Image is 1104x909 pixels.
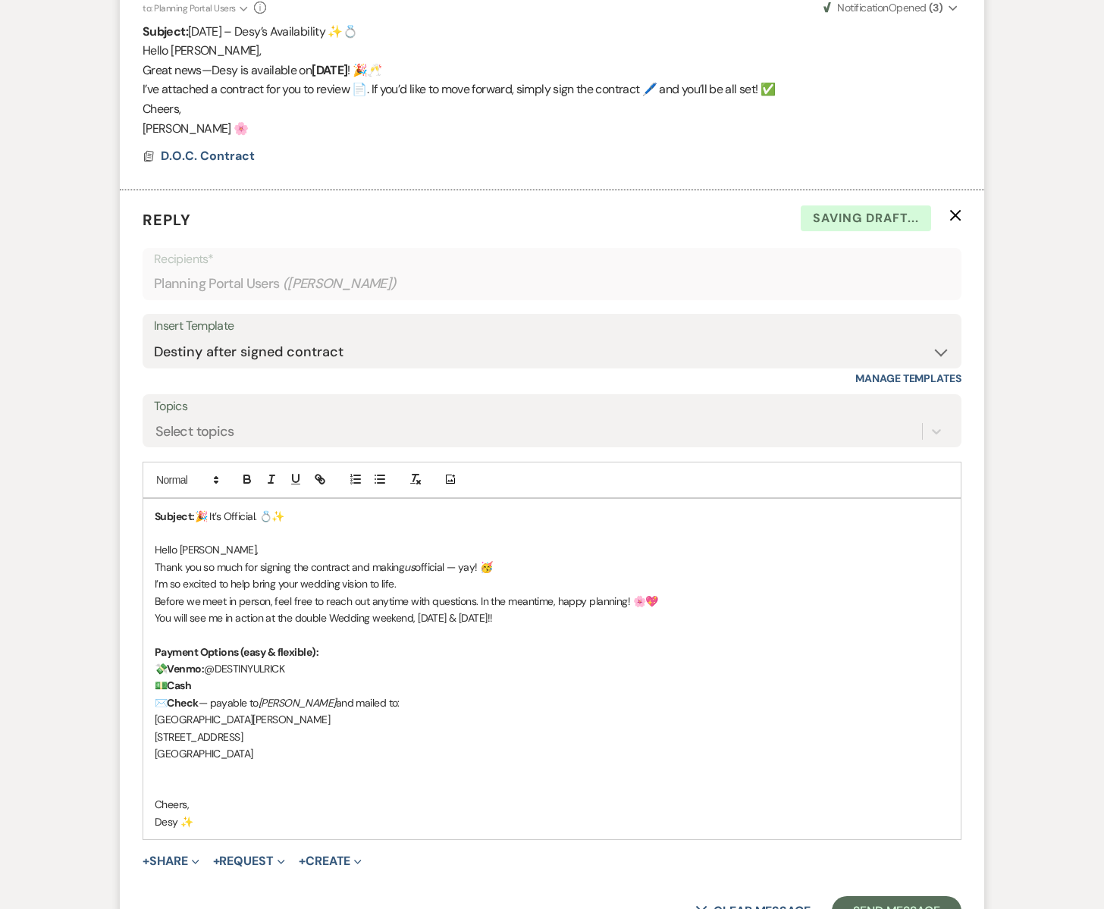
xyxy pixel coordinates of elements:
div: Select topics [155,422,234,442]
p: Hello [PERSON_NAME], [155,541,949,558]
p: [STREET_ADDRESS] [155,729,949,745]
p: Great news—Desy is available on ! 🎉🥂 [143,61,961,80]
p: [DATE] – Desy’s Availability ✨💍 [143,22,961,42]
p: Thank you so much for signing the contract and making official — yay! 🥳 [155,559,949,575]
strong: ( 3 ) [929,1,942,14]
p: 💸 @DESTINYULRICK [155,660,949,677]
strong: Venmo: [167,662,204,675]
div: Planning Portal Users [154,269,950,299]
p: ✉️ — payable to and mailed to: [155,694,949,711]
p: You will see me in action at the double Wedding weekend, [DATE] & [DATE]!! [155,610,949,626]
p: Before we meet in person, feel free to reach out anytime with questions. In the meantime, happy p... [155,593,949,610]
strong: Subject: [155,509,195,523]
p: Hello [PERSON_NAME], [143,41,961,61]
strong: [DATE] [312,62,347,78]
p: Recipients* [154,249,950,269]
span: + [213,855,220,867]
p: 🎉 It’s Official. 💍✨ [155,508,949,525]
strong: Check [167,696,198,710]
span: Reply [143,210,191,230]
em: us [404,560,415,574]
p: [GEOGRAPHIC_DATA] [155,745,949,762]
strong: Payment Options (easy & flexible): [155,645,318,659]
p: [GEOGRAPHIC_DATA][PERSON_NAME] [155,711,949,728]
span: Opened [823,1,942,14]
button: Request [213,855,285,867]
p: Desy ✨ [155,813,949,830]
strong: Subject: [143,24,188,39]
a: Manage Templates [855,371,961,385]
span: + [143,855,149,867]
label: Topics [154,396,950,418]
span: D.O.C. Contract [161,148,255,164]
p: I’m so excited to help bring your wedding vision to life. [155,575,949,592]
button: Share [143,855,199,867]
p: Cheers, [155,796,949,813]
div: Insert Template [154,315,950,337]
p: I’ve attached a contract for you to review 📄. If you’d like to move forward, simply sign the cont... [143,80,961,99]
p: [PERSON_NAME] 🌸 [143,119,961,139]
button: D.O.C. Contract [161,147,259,165]
span: Notification [837,1,888,14]
em: [PERSON_NAME] [259,696,336,710]
button: to: Planning Portal Users [143,2,250,15]
button: Create [299,855,362,867]
p: 💵 [155,677,949,694]
span: to: Planning Portal Users [143,2,236,14]
p: Cheers, [143,99,961,119]
span: Saving draft... [801,205,931,231]
strong: Cash [167,679,191,692]
span: ( [PERSON_NAME] ) [283,274,397,294]
span: + [299,855,306,867]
